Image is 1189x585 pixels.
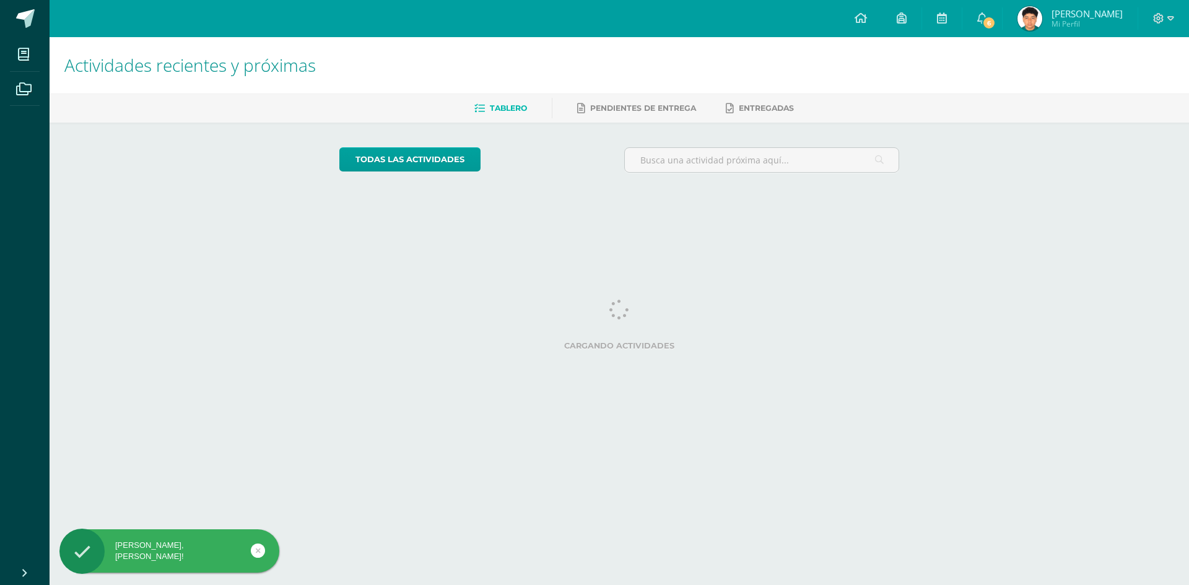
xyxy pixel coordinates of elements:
[726,98,794,118] a: Entregadas
[739,103,794,113] span: Entregadas
[1052,19,1123,29] span: Mi Perfil
[339,341,900,350] label: Cargando actividades
[590,103,696,113] span: Pendientes de entrega
[474,98,527,118] a: Tablero
[490,103,527,113] span: Tablero
[339,147,481,171] a: todas las Actividades
[59,540,279,562] div: [PERSON_NAME], [PERSON_NAME]!
[1052,7,1123,20] span: [PERSON_NAME]
[1017,6,1042,31] img: e9d91ea00b48b57708557aa0828f96c6.png
[625,148,899,172] input: Busca una actividad próxima aquí...
[64,53,316,77] span: Actividades recientes y próximas
[982,16,996,30] span: 6
[577,98,696,118] a: Pendientes de entrega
